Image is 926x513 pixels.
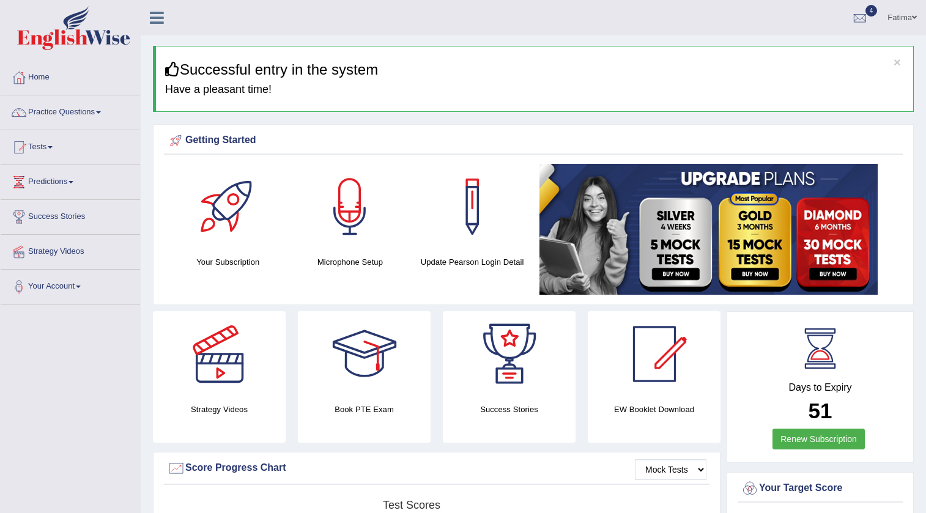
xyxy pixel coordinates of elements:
h4: Update Pearson Login Detail [417,256,527,268]
h4: Success Stories [443,403,576,416]
h3: Successful entry in the system [165,62,904,78]
a: Tests [1,130,140,161]
a: Strategy Videos [1,235,140,265]
h4: Days to Expiry [741,382,900,393]
h4: Your Subscription [173,256,283,268]
button: × [894,56,901,68]
tspan: Test scores [383,499,440,511]
div: Score Progress Chart [167,459,706,478]
h4: Microphone Setup [295,256,406,268]
a: Renew Subscription [772,429,865,449]
h4: Strategy Videos [153,403,286,416]
a: Success Stories [1,200,140,231]
span: 4 [865,5,878,17]
div: Your Target Score [741,479,900,498]
a: Home [1,61,140,91]
div: Getting Started [167,131,900,150]
h4: Have a pleasant time! [165,84,904,96]
a: Predictions [1,165,140,196]
a: Practice Questions [1,95,140,126]
a: Your Account [1,270,140,300]
b: 51 [809,399,832,423]
h4: EW Booklet Download [588,403,720,416]
img: small5.jpg [539,164,878,295]
h4: Book PTE Exam [298,403,431,416]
